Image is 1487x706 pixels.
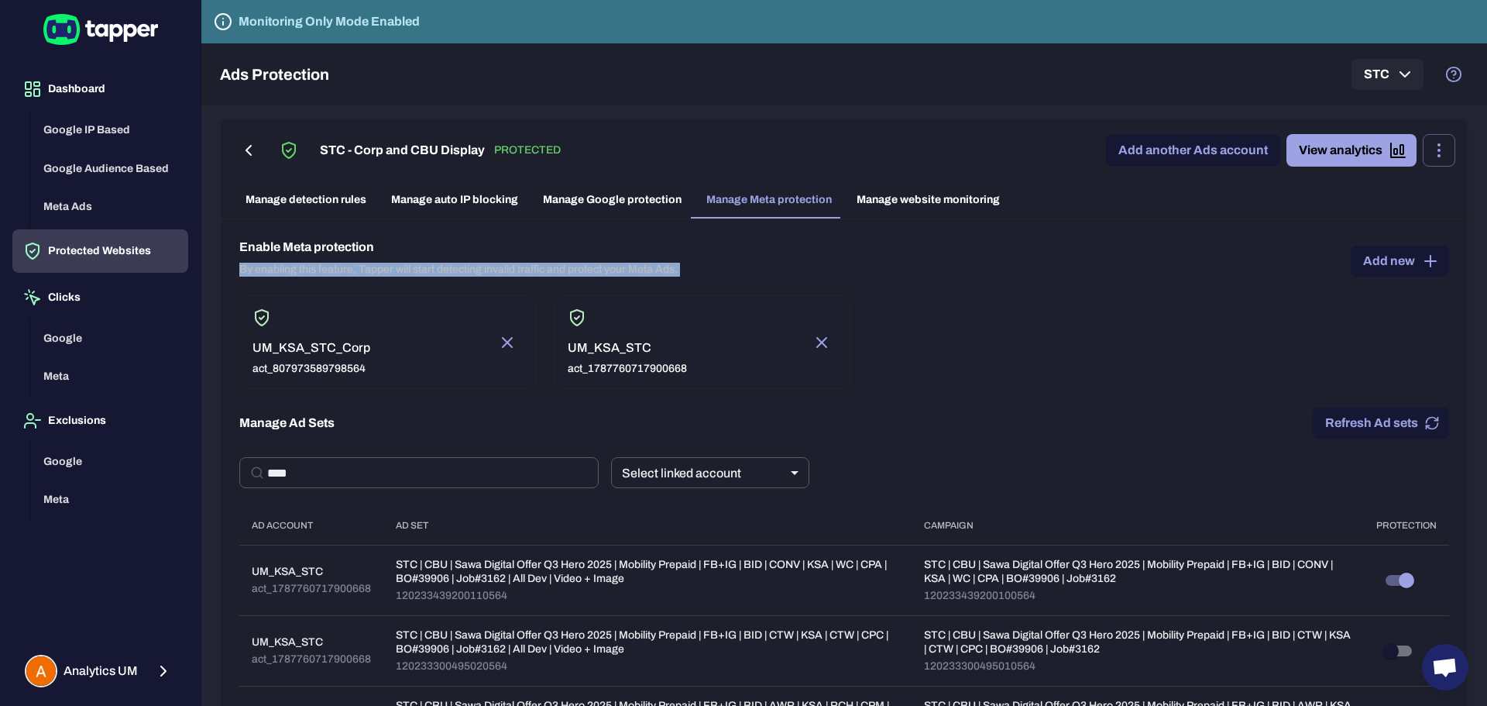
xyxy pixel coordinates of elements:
[239,507,383,545] th: Ad Account
[252,565,371,579] p: UM_KSA_STC
[12,243,188,257] a: Protected Websites
[12,67,188,111] button: Dashboard
[31,150,188,188] button: Google Audience Based
[64,663,138,679] span: Analytics UM
[924,558,1351,586] p: STC | CBU | Sawa Digital Offer Q3 Hero 2025 | Mobility Prepaid | FB+IG | BID | CONV | KSA | WC | ...
[568,340,687,356] p: UM_KSA_STC
[31,111,188,150] button: Google IP Based
[379,181,531,219] a: Manage auto IP blocking
[31,188,188,226] button: Meta Ads
[1422,644,1468,691] div: Open chat
[492,327,523,358] button: Remove account
[252,362,370,376] p: act_807973589798564
[12,649,188,694] button: Analytics UMAnalytics UM
[31,480,188,519] button: Meta
[1106,134,1280,167] a: Add another Ads account
[252,340,370,356] p: UM_KSA_STC_Corp
[239,414,335,432] h6: Manage Ad Sets
[239,238,678,257] h6: Enable Meta protection
[31,453,188,467] a: Google
[31,492,188,505] a: Meta
[1351,59,1423,90] button: STC
[214,12,232,31] svg: Tapper is not blocking any fraudulent activity for this domain
[694,181,844,219] a: Manage Meta protection
[12,276,188,319] button: Clicks
[12,413,188,426] a: Exclusions
[12,229,188,273] button: Protected Websites
[252,635,371,649] p: UM_KSA_STC
[1313,408,1449,439] button: Refresh Ad sets
[1351,246,1449,277] button: Add new
[320,141,485,160] h6: STC - Corp and CBU Display
[1364,507,1449,545] th: Protection
[239,263,678,277] p: By enabling this feature, Tapper will start detecting invalid traffic and protect your Meta Ads.
[806,327,837,358] button: Remove account
[31,160,188,174] a: Google Audience Based
[12,399,188,443] button: Exclusions
[26,656,56,686] img: Analytics UM
[31,443,188,481] button: Google
[31,199,188,212] a: Meta Ads
[31,357,188,396] button: Meta
[252,582,371,596] p: act_1787760717900668
[396,558,899,586] p: STC | CBU | Sawa Digital Offer Q3 Hero 2025 | Mobility Prepaid | FB+IG | BID | CONV | KSA | WC | ...
[924,629,1351,656] p: STC | CBU | Sawa Digital Offer Q3 Hero 2025 | Mobility Prepaid | FB+IG | BID | CTW | KSA | CTW | ...
[924,660,1351,673] p: 120233300495010564
[31,369,188,382] a: Meta
[31,319,188,358] button: Google
[568,362,687,376] p: act_1787760717900668
[531,181,694,219] a: Manage Google protection
[383,507,912,545] th: Ad Set
[396,629,899,656] p: STC | CBU | Sawa Digital Offer Q3 Hero 2025 | Mobility Prepaid | FB+IG | BID | CTW | KSA | CTW | ...
[252,653,371,666] p: act_1787760717900668
[611,457,809,488] div: Select linked account
[924,589,1351,603] p: 120233439200100564
[396,660,899,673] p: 120233300495020564
[12,290,188,303] a: Clicks
[31,122,188,136] a: Google IP Based
[220,65,329,84] h5: Ads Protection
[396,589,899,603] p: 120233439200110564
[31,330,188,343] a: Google
[491,142,564,159] p: PROTECTED
[912,507,1364,545] th: Campaign
[233,181,379,219] a: Manage detection rules
[239,12,420,31] h6: Monitoring Only Mode Enabled
[12,81,188,95] a: Dashboard
[844,181,1012,219] a: Manage website monitoring
[1286,134,1417,167] a: View analytics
